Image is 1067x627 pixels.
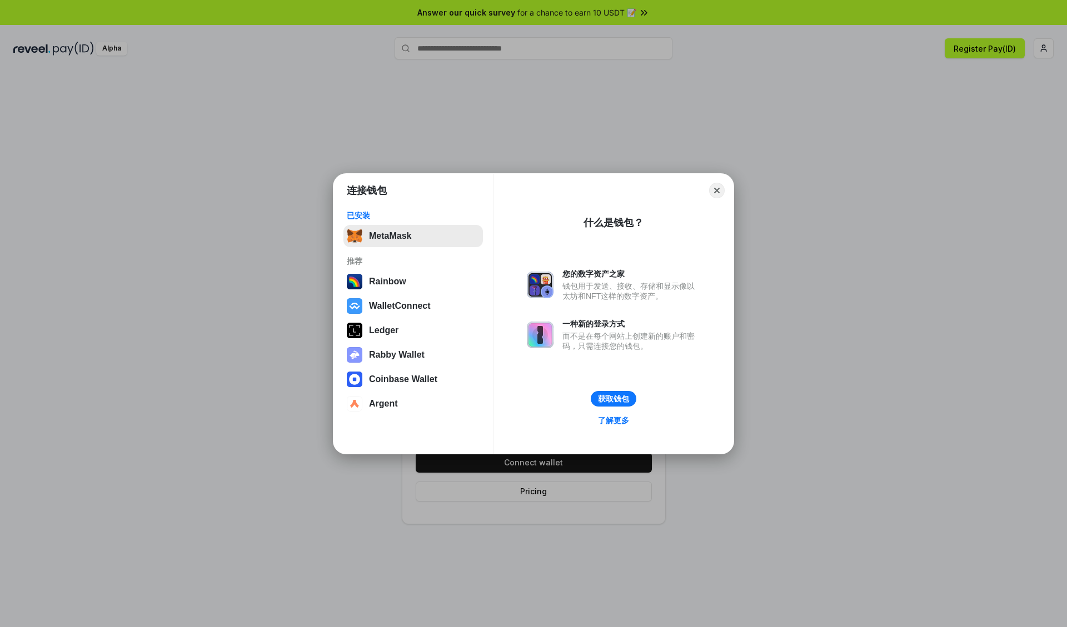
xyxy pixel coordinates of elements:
[369,350,425,360] div: Rabby Wallet
[369,231,411,241] div: MetaMask
[598,415,629,425] div: 了解更多
[591,391,636,407] button: 获取钱包
[562,281,700,301] div: 钱包用于发送、接收、存储和显示像以太坊和NFT这样的数字资产。
[347,274,362,289] img: svg+xml,%3Csvg%20width%3D%22120%22%20height%3D%22120%22%20viewBox%3D%220%200%20120%20120%22%20fil...
[347,298,362,314] img: svg+xml,%3Csvg%20width%3D%2228%22%20height%3D%2228%22%20viewBox%3D%220%200%2028%2028%22%20fill%3D...
[591,413,636,428] a: 了解更多
[598,394,629,404] div: 获取钱包
[343,368,483,390] button: Coinbase Wallet
[347,228,362,244] img: svg+xml,%3Csvg%20fill%3D%22none%22%20height%3D%2233%22%20viewBox%3D%220%200%2035%2033%22%20width%...
[369,301,431,311] div: WalletConnect
[347,323,362,338] img: svg+xml,%3Csvg%20xmlns%3D%22http%3A%2F%2Fwww.w3.org%2F2000%2Fsvg%22%20width%3D%2228%22%20height%3...
[343,319,483,342] button: Ledger
[343,270,483,293] button: Rainbow
[527,272,554,298] img: svg+xml,%3Csvg%20xmlns%3D%22http%3A%2F%2Fwww.w3.org%2F2000%2Fsvg%22%20fill%3D%22none%22%20viewBox...
[527,322,554,348] img: svg+xml,%3Csvg%20xmlns%3D%22http%3A%2F%2Fwww.w3.org%2F2000%2Fsvg%22%20fill%3D%22none%22%20viewBox...
[369,399,398,409] div: Argent
[343,225,483,247] button: MetaMask
[343,393,483,415] button: Argent
[562,269,700,279] div: 您的数字资产之家
[369,374,437,384] div: Coinbase Wallet
[562,331,700,351] div: 而不是在每个网站上创建新的账户和密码，只需连接您的钱包。
[343,295,483,317] button: WalletConnect
[347,372,362,387] img: svg+xml,%3Csvg%20width%3D%2228%22%20height%3D%2228%22%20viewBox%3D%220%200%2028%2028%22%20fill%3D...
[709,183,725,198] button: Close
[347,210,480,220] div: 已安装
[347,347,362,363] img: svg+xml,%3Csvg%20xmlns%3D%22http%3A%2F%2Fwww.w3.org%2F2000%2Fsvg%22%20fill%3D%22none%22%20viewBox...
[562,319,700,329] div: 一种新的登录方式
[584,216,644,229] div: 什么是钱包？
[347,256,480,266] div: 推荐
[347,184,387,197] h1: 连接钱包
[369,277,406,287] div: Rainbow
[343,344,483,366] button: Rabby Wallet
[347,396,362,412] img: svg+xml,%3Csvg%20width%3D%2228%22%20height%3D%2228%22%20viewBox%3D%220%200%2028%2028%22%20fill%3D...
[369,325,398,335] div: Ledger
